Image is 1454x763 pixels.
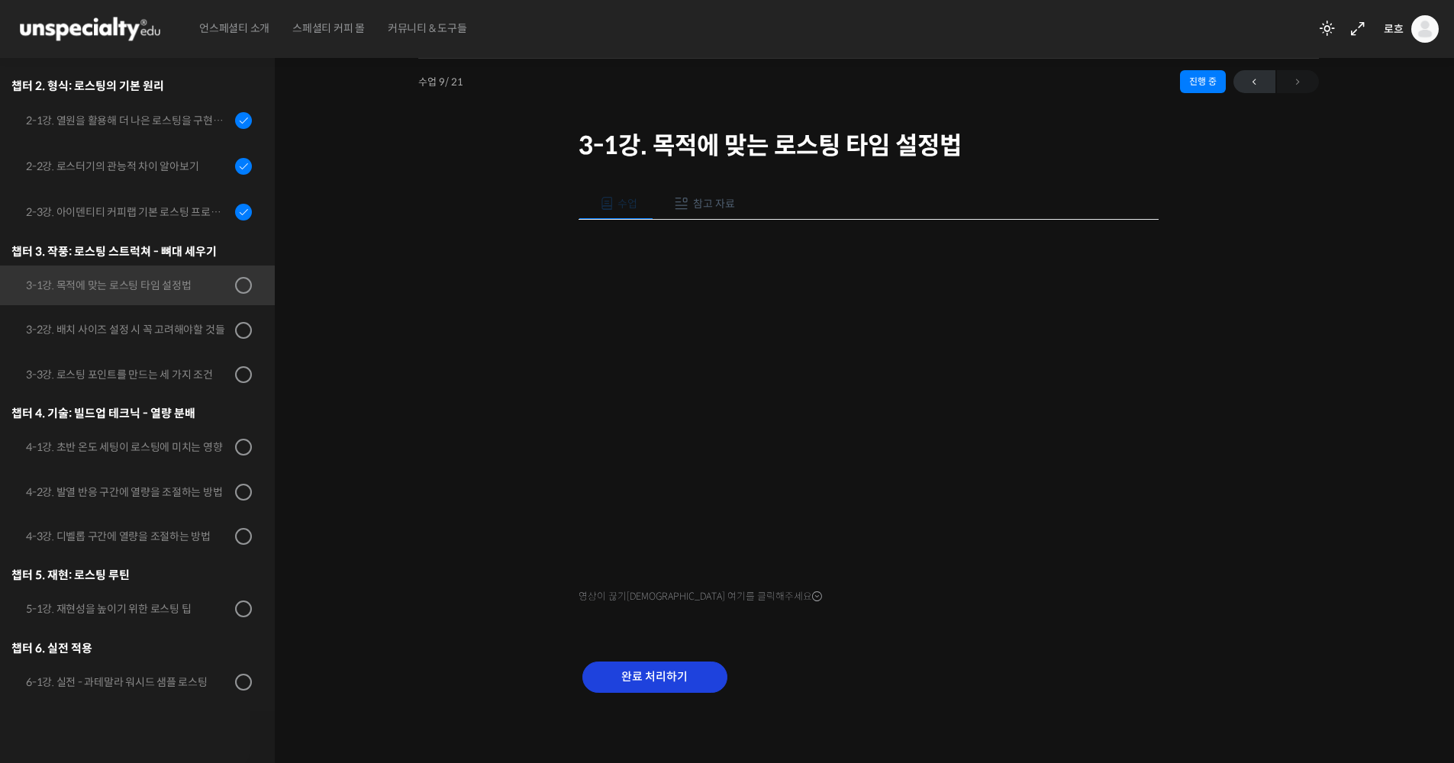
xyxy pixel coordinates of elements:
[579,591,822,603] span: 영상이 끊기[DEMOGRAPHIC_DATA] 여기를 클릭해주세요
[26,158,231,175] div: 2-2강. 로스터기의 관능적 차이 알아보기
[26,277,231,294] div: 3-1강. 목적에 맞는 로스팅 타임 설정법
[582,662,727,693] input: 완료 처리하기
[101,484,197,522] a: 대화
[445,76,463,89] span: / 21
[1180,70,1226,93] div: 진행 중
[26,321,231,338] div: 3-2강. 배치 사이즈 설정 시 꼭 고려해야할 것들
[693,197,735,211] span: 참고 자료
[48,507,57,519] span: 홈
[26,204,231,221] div: 2-3강. 아이덴티티 커피랩 기본 로스팅 프로파일 세팅
[11,241,252,262] div: 챕터 3. 작풍: 로스팅 스트럭쳐 - 뼈대 세우기
[418,77,463,87] span: 수업 9
[11,403,252,423] div: 챕터 4. 기술: 빌드업 테크닉 - 열량 분배
[1384,22,1404,36] span: 로흐
[236,507,254,519] span: 설정
[26,484,231,501] div: 4-2강. 발열 반응 구간에 열량을 조절하는 방법
[26,366,231,383] div: 3-3강. 로스팅 포인트를 만드는 세 가지 조건
[26,600,231,617] div: 5-1강. 재현성을 높이기 위한 로스팅 팁
[11,638,252,658] div: 챕터 6. 실전 적용
[1233,72,1275,92] span: ←
[579,131,1159,160] h1: 3-1강. 목적에 맞는 로스팅 타임 설정법
[11,76,252,96] div: 챕터 2. 형식: 로스팅의 기본 원리
[26,674,231,691] div: 6-1강. 실전 - 과테말라 워시드 샘플 로스팅
[26,112,231,129] div: 2-1강. 열원을 활용해 더 나은 로스팅을 구현하는 방법
[140,507,158,520] span: 대화
[5,484,101,522] a: 홈
[617,197,637,211] span: 수업
[1233,70,1275,93] a: ←이전
[197,484,293,522] a: 설정
[11,565,252,585] div: 챕터 5. 재현: 로스팅 루틴
[26,528,231,545] div: 4-3강. 디벨롭 구간에 열량을 조절하는 방법
[26,439,231,456] div: 4-1강. 초반 온도 세팅이 로스팅에 미치는 영향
